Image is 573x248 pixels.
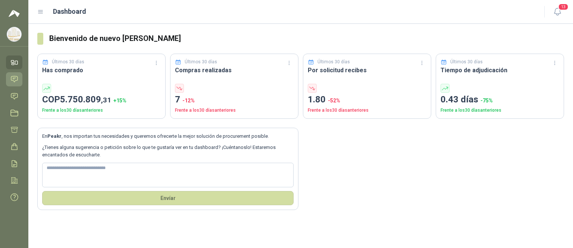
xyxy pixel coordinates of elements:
p: Últimos 30 días [185,58,217,66]
p: Frente a los 30 días anteriores [441,107,559,114]
p: Últimos 30 días [52,58,84,66]
p: Frente a los 30 días anteriores [42,107,161,114]
h3: Por solicitud recibes [308,66,426,75]
span: ,31 [101,96,111,104]
h1: Dashboard [53,6,86,17]
p: Últimos 30 días [317,58,350,66]
b: Peakr [47,133,62,139]
span: + 15 % [113,98,126,104]
p: Últimos 30 días [450,58,483,66]
p: 0.43 días [441,93,559,107]
p: ¿Tienes alguna sugerencia o petición sobre lo que te gustaría ver en tu dashboard? ¡Cuéntanoslo! ... [42,144,294,159]
h3: Compras realizadas [175,66,294,75]
button: Envíar [42,191,294,205]
p: En , nos importan tus necesidades y queremos ofrecerte la mejor solución de procurement posible. [42,133,294,140]
h3: Bienvenido de nuevo [PERSON_NAME] [49,33,564,44]
p: 1.80 [308,93,426,107]
span: -52 % [328,98,340,104]
span: 13 [558,3,569,10]
p: Frente a los 30 días anteriores [175,107,294,114]
span: 5.750.809 [60,94,111,105]
img: Company Logo [7,27,21,41]
span: -75 % [480,98,493,104]
p: Frente a los 30 días anteriores [308,107,426,114]
span: -12 % [182,98,195,104]
h3: Tiempo de adjudicación [441,66,559,75]
p: 7 [175,93,294,107]
button: 13 [551,5,564,19]
img: Logo peakr [9,9,20,18]
h3: Has comprado [42,66,161,75]
p: COP [42,93,161,107]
